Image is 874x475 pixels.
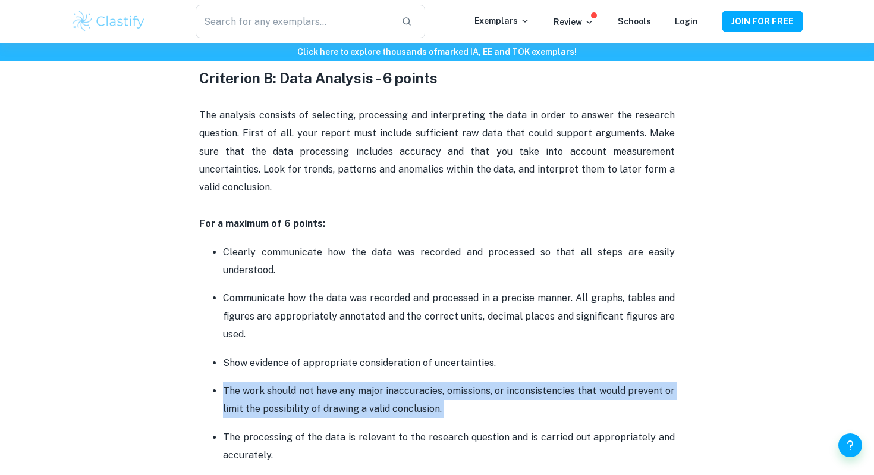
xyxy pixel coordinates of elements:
[474,14,530,27] p: Exemplars
[223,289,675,343] p: Communicate how the data was recorded and processed in a precise manner. All graphs, tables and f...
[71,10,146,33] img: Clastify logo
[838,433,862,457] button: Help and Feedback
[223,429,675,465] p: The processing of the data is relevant to the research question and is carried out appropriately ...
[618,17,651,26] a: Schools
[196,5,392,38] input: Search for any exemplars...
[2,45,872,58] h6: Click here to explore thousands of marked IA, EE and TOK exemplars !
[199,70,438,86] strong: Criterion B: Data Analysis - 6 points
[675,17,698,26] a: Login
[223,243,675,280] p: Clearly communicate how the data was recorded and processed so that all steps are easily understood.
[722,11,803,32] button: JOIN FOR FREE
[199,218,325,229] strong: For a maximum of 6 points:
[554,15,594,29] p: Review
[223,382,675,418] p: The work should not have any major inaccuracies, omissions, or inconsistencies that would prevent...
[223,354,675,372] p: Show evidence of appropriate consideration of uncertainties.
[199,110,677,193] span: The analysis consists of selecting, processing and interpreting the data in order to answer the r...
